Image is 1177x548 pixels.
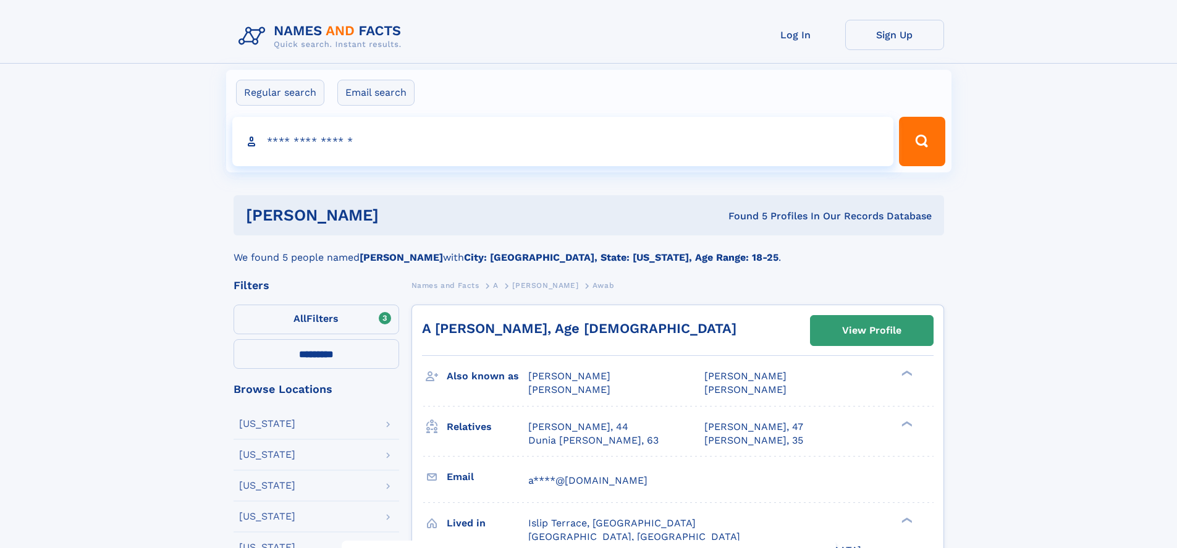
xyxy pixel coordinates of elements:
a: [PERSON_NAME], 44 [528,420,628,434]
h3: Also known as [447,366,528,387]
span: [PERSON_NAME] [704,384,787,395]
span: [PERSON_NAME] [528,384,610,395]
b: City: [GEOGRAPHIC_DATA], State: [US_STATE], Age Range: 18-25 [464,251,778,263]
a: A [PERSON_NAME], Age [DEMOGRAPHIC_DATA] [422,321,736,336]
div: [US_STATE] [239,512,295,521]
a: Log In [746,20,845,50]
a: A [493,277,499,293]
a: Sign Up [845,20,944,50]
input: search input [232,117,894,166]
label: Regular search [236,80,324,106]
div: ❯ [898,516,913,524]
div: We found 5 people named with . [234,235,944,265]
span: [PERSON_NAME] [512,281,578,290]
div: Filters [234,280,399,291]
div: View Profile [842,316,901,345]
span: Islip Terrace, [GEOGRAPHIC_DATA] [528,517,696,529]
span: Awab [593,281,614,290]
h1: [PERSON_NAME] [246,208,554,223]
div: ❯ [898,419,913,428]
div: Browse Locations [234,384,399,395]
a: [PERSON_NAME], 35 [704,434,803,447]
span: [PERSON_NAME] [704,370,787,382]
a: [PERSON_NAME], 47 [704,420,803,434]
h3: Email [447,466,528,487]
div: ❯ [898,369,913,377]
a: Names and Facts [411,277,479,293]
span: A [493,281,499,290]
span: [PERSON_NAME] [528,370,610,382]
label: Email search [337,80,415,106]
span: All [293,313,306,324]
div: [US_STATE] [239,450,295,460]
b: [PERSON_NAME] [360,251,443,263]
h3: Relatives [447,416,528,437]
label: Filters [234,305,399,334]
div: Found 5 Profiles In Our Records Database [554,209,932,223]
a: View Profile [811,316,933,345]
img: Logo Names and Facts [234,20,411,53]
a: Dunia [PERSON_NAME], 63 [528,434,659,447]
span: [GEOGRAPHIC_DATA], [GEOGRAPHIC_DATA] [528,531,740,542]
div: [US_STATE] [239,419,295,429]
button: Search Button [899,117,945,166]
div: [US_STATE] [239,481,295,491]
h3: Lived in [447,513,528,534]
a: [PERSON_NAME] [512,277,578,293]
